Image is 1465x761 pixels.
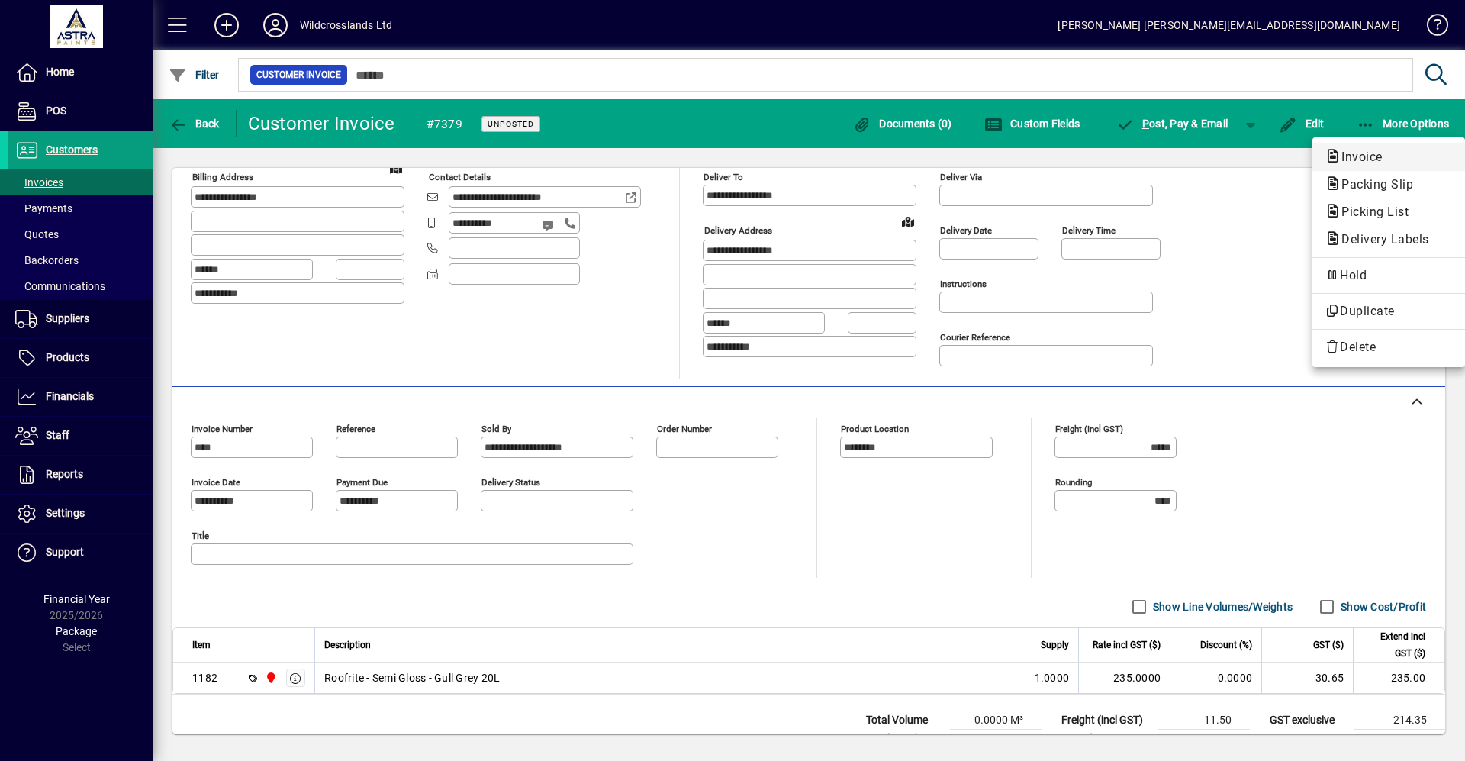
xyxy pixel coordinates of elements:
span: Duplicate [1325,302,1453,321]
span: Picking List [1325,205,1416,219]
span: Delete [1325,338,1453,356]
span: Invoice [1325,150,1390,164]
span: Packing Slip [1325,177,1421,192]
span: Hold [1325,266,1453,285]
span: Delivery Labels [1325,232,1437,247]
